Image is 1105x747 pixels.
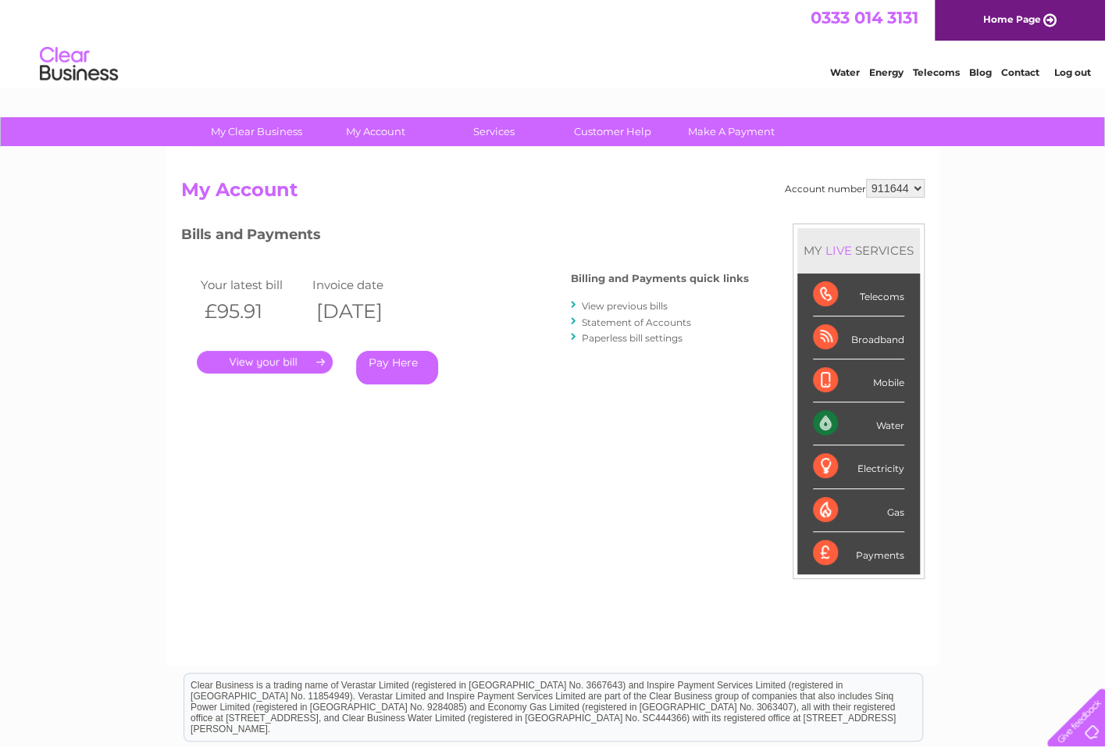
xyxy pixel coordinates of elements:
[181,179,925,209] h2: My Account
[797,228,920,273] div: MY SERVICES
[813,445,904,488] div: Electricity
[197,274,309,295] td: Your latest bill
[192,117,321,146] a: My Clear Business
[811,8,918,27] a: 0333 014 3131
[785,179,925,198] div: Account number
[813,316,904,359] div: Broadband
[308,274,421,295] td: Invoice date
[813,402,904,445] div: Water
[822,243,855,258] div: LIVE
[430,117,558,146] a: Services
[813,532,904,574] div: Payments
[184,9,922,76] div: Clear Business is a trading name of Verastar Limited (registered in [GEOGRAPHIC_DATA] No. 3667643...
[969,66,992,78] a: Blog
[1053,66,1090,78] a: Log out
[582,300,668,312] a: View previous bills
[813,359,904,402] div: Mobile
[813,489,904,532] div: Gas
[813,273,904,316] div: Telecoms
[197,295,309,327] th: £95.91
[181,223,749,251] h3: Bills and Payments
[356,351,438,384] a: Pay Here
[197,351,333,373] a: .
[311,117,440,146] a: My Account
[582,332,683,344] a: Paperless bill settings
[1001,66,1039,78] a: Contact
[913,66,960,78] a: Telecoms
[869,66,904,78] a: Energy
[667,117,796,146] a: Make A Payment
[571,273,749,284] h4: Billing and Payments quick links
[582,316,691,328] a: Statement of Accounts
[830,66,860,78] a: Water
[39,41,119,88] img: logo.png
[548,117,677,146] a: Customer Help
[308,295,421,327] th: [DATE]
